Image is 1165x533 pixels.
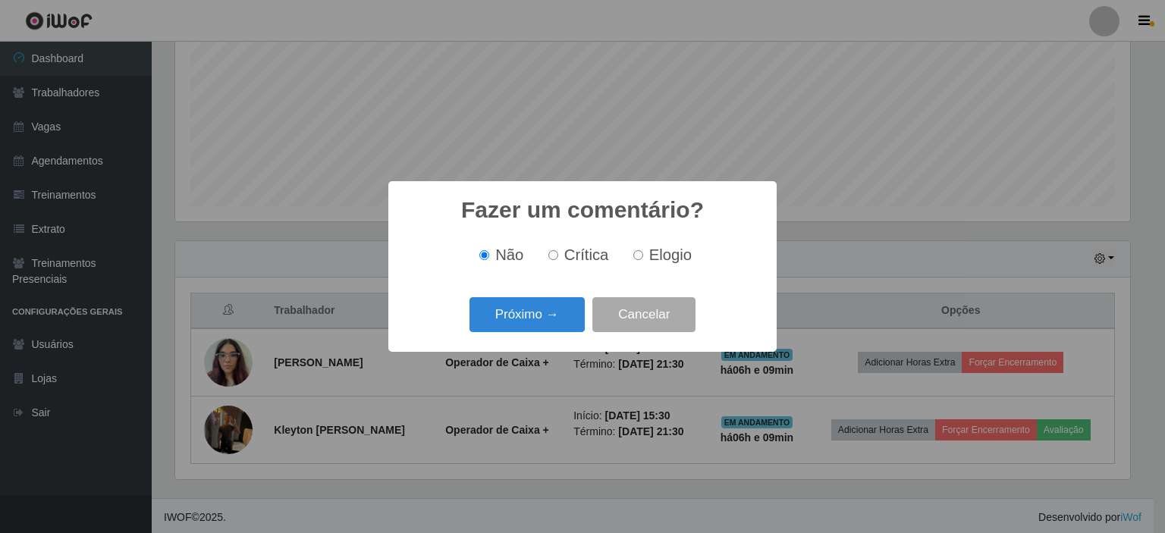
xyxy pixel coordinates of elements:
[479,250,489,260] input: Não
[592,297,696,333] button: Cancelar
[495,246,523,263] span: Não
[461,196,704,224] h2: Fazer um comentário?
[564,246,609,263] span: Crítica
[548,250,558,260] input: Crítica
[633,250,643,260] input: Elogio
[469,297,585,333] button: Próximo →
[649,246,692,263] span: Elogio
